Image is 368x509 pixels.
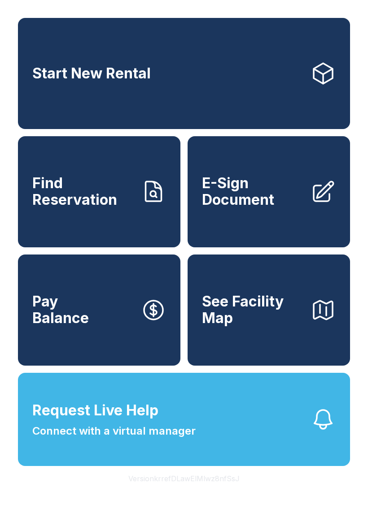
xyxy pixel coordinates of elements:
a: Start New Rental [18,18,350,129]
span: Request Live Help [32,400,158,421]
a: E-Sign Document [188,136,350,247]
a: Find Reservation [18,136,180,247]
button: See Facility Map [188,254,350,366]
button: PayBalance [18,254,180,366]
span: Find Reservation [32,175,134,208]
button: Request Live HelpConnect with a virtual manager [18,373,350,466]
span: Connect with a virtual manager [32,423,196,439]
span: Start New Rental [32,65,151,82]
button: VersionkrrefDLawElMlwz8nfSsJ [121,466,247,491]
span: E-Sign Document [202,175,303,208]
span: Pay Balance [32,293,89,326]
span: See Facility Map [202,293,303,326]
